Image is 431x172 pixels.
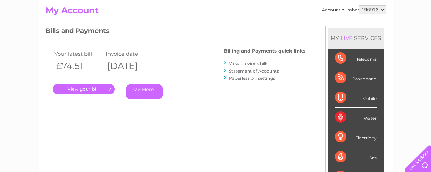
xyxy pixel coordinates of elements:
a: Energy [323,30,339,36]
div: Broadband [335,68,377,88]
div: Mobile [335,88,377,108]
a: Water [305,30,319,36]
a: . [53,84,115,94]
h2: My Account [45,5,386,19]
a: Paperless bill settings [229,75,275,81]
th: [DATE] [104,59,155,73]
a: 0333 014 3131 [296,4,346,13]
div: LIVE [339,35,354,41]
img: logo.png [15,19,52,40]
div: MY SERVICES [328,28,384,48]
a: Log out [407,30,424,36]
a: View previous bills [229,61,268,66]
a: Contact [383,30,401,36]
a: Telecoms [343,30,364,36]
a: Blog [369,30,379,36]
a: Pay Here [126,84,163,99]
div: Account number [322,5,386,14]
div: Gas [335,147,377,167]
div: Electricity [335,127,377,147]
div: Water [335,108,377,127]
div: Clear Business is a trading name of Verastar Limited (registered in [GEOGRAPHIC_DATA] No. 3667643... [47,4,385,35]
h4: Billing and Payments quick links [224,48,305,54]
td: Invoice date [104,49,155,59]
td: Your latest bill [53,49,104,59]
a: Statement of Accounts [229,68,279,74]
h3: Bills and Payments [45,26,305,38]
div: Telecoms [335,49,377,68]
th: £74.51 [53,59,104,73]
